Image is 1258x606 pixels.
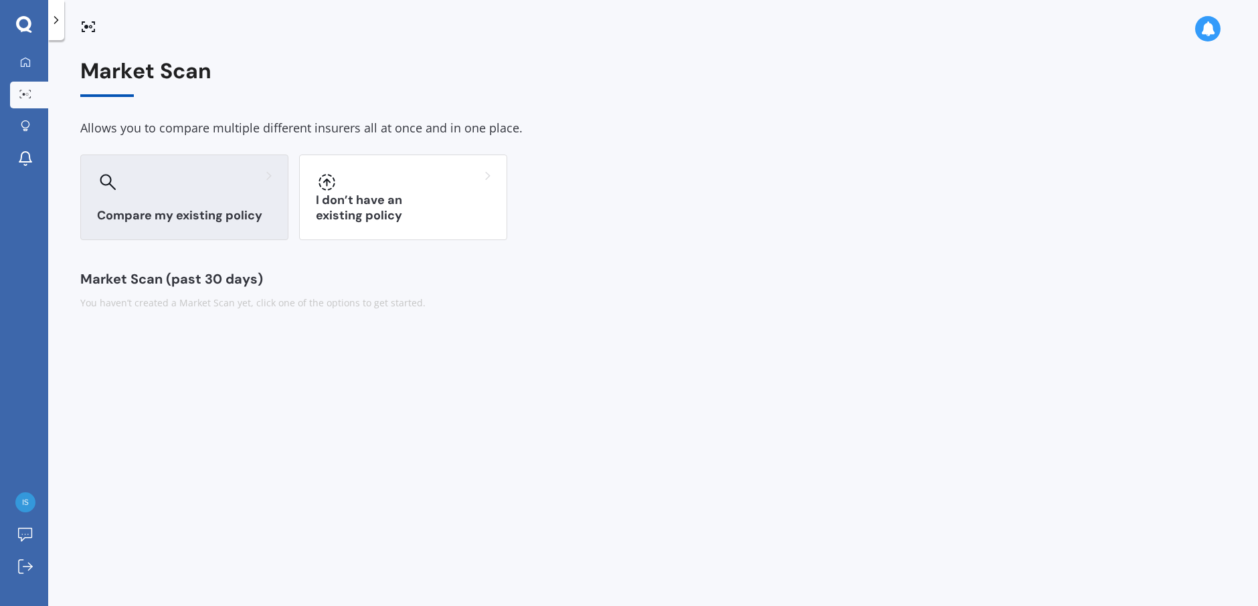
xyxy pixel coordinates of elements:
[80,296,1226,310] div: You haven’t created a Market Scan yet, click one of the options to get started.
[316,193,490,223] h3: I don’t have an existing policy
[80,59,1226,97] div: Market Scan
[80,118,1226,138] div: Allows you to compare multiple different insurers all at once and in one place.
[15,492,35,512] img: 694ff579b1dd9ac635708a91aeb2a348
[80,272,1226,286] div: Market Scan (past 30 days)
[97,208,272,223] h3: Compare my existing policy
